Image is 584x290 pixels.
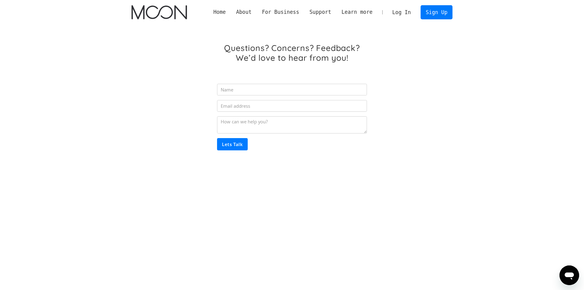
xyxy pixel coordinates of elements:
[559,265,579,285] iframe: Button to launch messaging window
[132,5,187,19] img: Moon Logo
[342,8,372,16] div: Learn more
[217,79,367,150] form: Email Form
[421,5,452,19] a: Sign Up
[336,8,378,16] div: Learn more
[217,43,367,63] h1: Questions? Concerns? Feedback? We’d love to hear from you!
[217,100,367,112] input: Email address
[217,84,367,95] input: Name
[309,8,331,16] div: Support
[262,8,299,16] div: For Business
[231,8,257,16] div: About
[132,5,187,19] a: home
[217,138,248,150] input: Lets Talk
[208,8,231,16] a: Home
[387,6,416,19] a: Log In
[236,8,252,16] div: About
[257,8,304,16] div: For Business
[304,8,336,16] div: Support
